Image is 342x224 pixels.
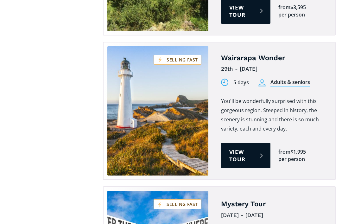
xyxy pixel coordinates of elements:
[221,143,270,168] a: View tour
[290,4,306,11] div: $3,595
[290,148,306,156] div: $1,995
[270,79,310,87] div: Adults & seniors
[233,79,236,86] div: 5
[278,148,290,156] div: from
[221,64,326,74] div: 29th - [DATE]
[278,156,305,163] div: per person
[278,4,290,11] div: from
[278,11,305,18] div: per person
[237,79,249,86] div: days
[221,210,326,220] div: [DATE] - [DATE]
[221,97,326,133] p: You'll be wonderfully surprised with this gorgeous region. Steeped in history, the scenery is stu...
[221,54,326,63] h4: Wairarapa Wonder
[221,200,326,209] h4: Mystery Tour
